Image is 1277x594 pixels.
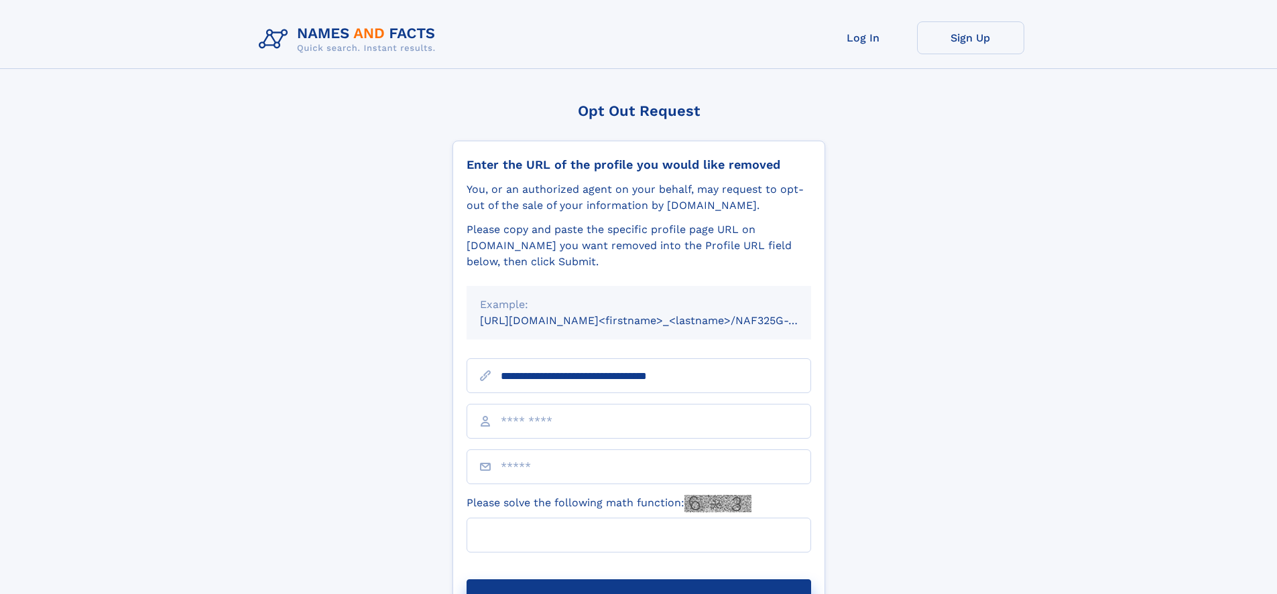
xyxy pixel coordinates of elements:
img: Logo Names and Facts [253,21,446,58]
div: You, or an authorized agent on your behalf, may request to opt-out of the sale of your informatio... [467,181,811,214]
div: Enter the URL of the profile you would like removed [467,157,811,172]
small: [URL][DOMAIN_NAME]<firstname>_<lastname>/NAF325G-xxxxxxxx [480,314,837,327]
div: Please copy and paste the specific profile page URL on [DOMAIN_NAME] you want removed into the Pr... [467,222,811,270]
div: Example: [480,297,798,313]
label: Please solve the following math function: [467,495,751,512]
div: Opt Out Request [452,102,825,119]
a: Sign Up [917,21,1024,54]
a: Log In [810,21,917,54]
